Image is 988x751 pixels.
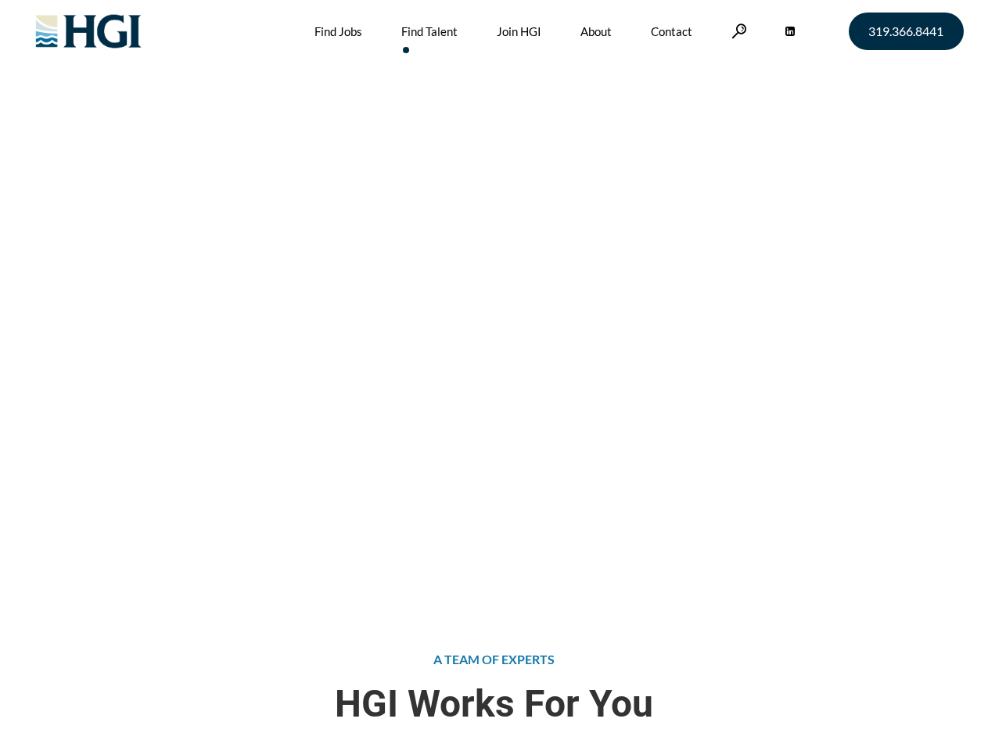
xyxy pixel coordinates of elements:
[185,125,462,204] span: Attract the Right Talent
[849,13,964,50] a: 319.366.8441
[185,214,218,228] a: Home
[433,652,555,667] span: A TEAM OF EXPERTS
[731,23,747,38] a: Search
[868,25,943,38] span: 319.366.8441
[25,682,964,725] span: HGI Works For You
[185,214,283,228] span: »
[224,214,283,228] span: Find Talent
